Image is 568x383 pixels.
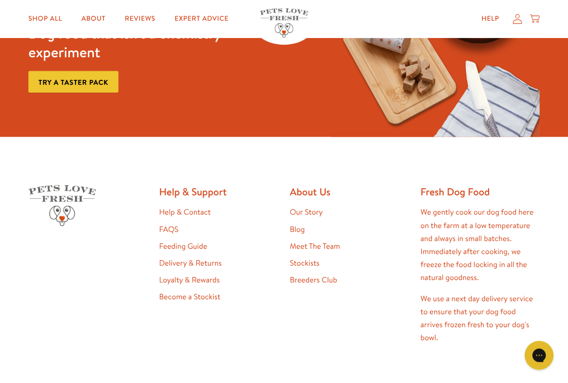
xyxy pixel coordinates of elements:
h2: Fresh Dog Food [421,185,540,198]
a: Our Story [290,207,323,217]
a: Loyalty & Rewards [159,275,220,285]
a: Help & Contact [159,207,211,217]
h2: About Us [290,185,409,198]
p: We use a next day delivery service to ensure that your dog food arrives frozen fresh to your dog'... [421,293,540,345]
iframe: Gorgias live chat messenger [520,338,558,373]
a: Try a taster pack [28,71,118,93]
a: Delivery & Returns [159,258,222,268]
a: Help [474,10,507,29]
a: Feeding Guide [159,241,207,252]
a: Meet The Team [290,241,340,252]
a: Expert Advice [167,10,236,29]
a: FAQS [159,224,179,235]
a: Blog [290,224,305,235]
h3: Dog food that isn't a chemistry experiment [28,24,237,62]
img: Pets Love Fresh [28,185,96,226]
p: We gently cook our dog food here on the farm at a low temperature and always in small batches. Im... [421,206,540,284]
a: About [74,10,113,29]
a: Shop All [21,10,70,29]
a: Become a Stockist [159,292,220,302]
a: Breeders Club [290,275,337,285]
img: Pets Love Fresh [260,9,308,38]
a: Stockists [290,258,320,268]
h2: Help & Support [159,185,279,198]
a: Reviews [117,10,163,29]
